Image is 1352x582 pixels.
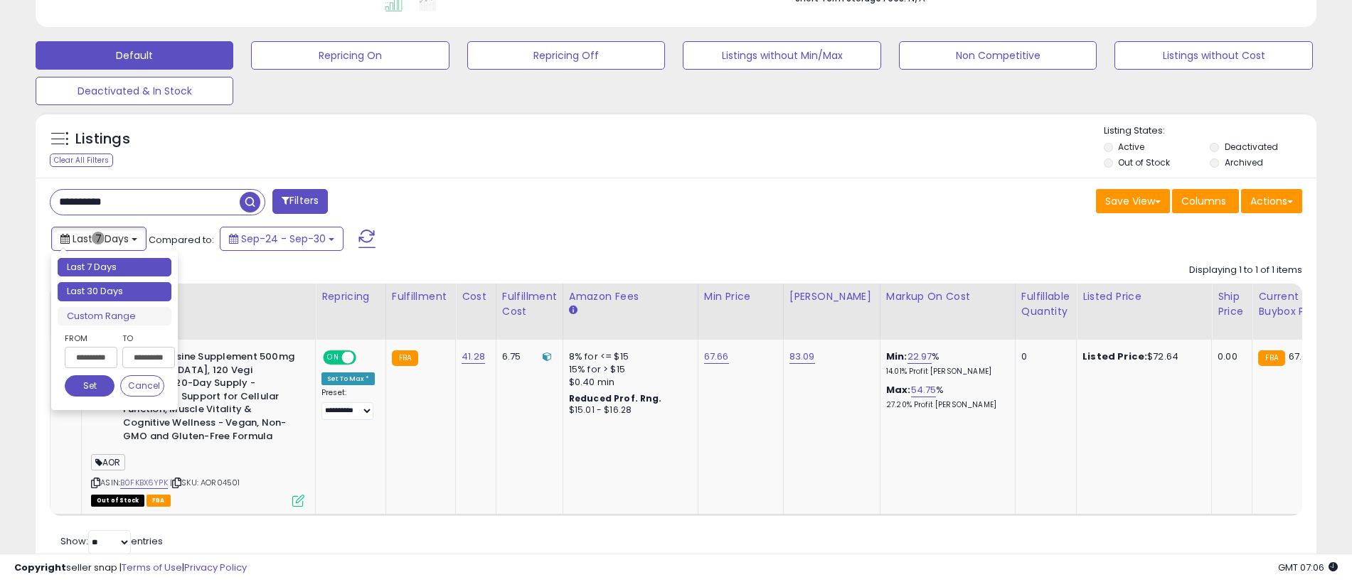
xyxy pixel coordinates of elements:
b: AOR Carnosine Supplement 500mg [MEDICAL_DATA], 120 Vegi Capsules 120-Day Supply - Antioxidant Sup... [123,350,296,446]
div: Listed Price [1082,289,1205,304]
span: 67.66 [1289,350,1314,363]
button: Filters [272,189,328,214]
label: Active [1118,141,1144,153]
span: Compared to: [149,233,214,247]
div: Fulfillment Cost [502,289,557,319]
span: OFF [354,352,377,364]
small: FBA [392,350,418,366]
span: AOR [91,454,125,470]
div: % [886,350,1004,377]
b: Listed Price: [1082,350,1147,363]
div: seller snap | | [14,561,247,575]
label: Deactivated [1225,141,1278,153]
span: ON [324,352,342,364]
button: Default [36,41,233,70]
a: 83.09 [789,350,815,364]
li: Custom Range [58,307,171,326]
div: Min Price [704,289,777,304]
a: Privacy Policy [184,561,247,574]
span: Show: entries [60,534,163,548]
li: Last 30 Days [58,282,171,301]
th: The percentage added to the cost of goods (COGS) that forms the calculator for Min & Max prices. [880,284,1015,340]
button: Listings without Cost [1114,41,1312,70]
div: 0 [1021,350,1065,363]
div: 8% for <= $15 [569,350,687,363]
b: Max: [886,383,911,397]
p: 27.20% Profit [PERSON_NAME] [886,400,1004,410]
div: 0.00 [1218,350,1241,363]
span: 2025-10-8 07:06 GMT [1278,561,1338,574]
span: Sep-24 - Sep-30 [241,232,326,246]
button: Repricing On [251,41,449,70]
div: Title [87,289,309,304]
label: Archived [1225,156,1263,168]
button: Non Competitive [899,41,1097,70]
div: Preset: [321,388,375,420]
button: Deactivated & In Stock [36,77,233,105]
div: $72.64 [1082,350,1201,363]
button: Set [65,375,115,397]
strong: Copyright [14,561,66,574]
h5: Listings [75,129,130,149]
label: To [122,331,164,345]
b: Min: [886,350,907,363]
label: From [65,331,115,345]
button: Actions [1241,189,1302,213]
button: Listings without Min/Max [683,41,880,70]
div: Set To Max * [321,372,375,385]
div: 15% for > $15 [569,363,687,376]
div: 6.75 [502,350,552,363]
div: Repricing [321,289,380,304]
div: Markup on Cost [886,289,1009,304]
li: Last 7 Days [58,258,171,277]
div: Ship Price [1218,289,1246,319]
span: | SKU: AOR04501 [170,477,240,488]
div: Clear All Filters [50,153,113,167]
span: Last 7 Days [73,232,129,246]
b: Reduced Prof. Rng. [569,392,662,404]
label: Out of Stock [1118,156,1170,168]
div: Fulfillment [392,289,449,304]
div: Displaying 1 to 1 of 1 items [1189,264,1302,277]
span: All listings that are currently out of stock and unavailable for purchase on Amazon [91,495,144,507]
a: Terms of Use [122,561,182,574]
button: Last 7 Days [51,227,147,251]
a: 54.75 [911,383,937,397]
button: Repricing Off [467,41,665,70]
button: Sep-24 - Sep-30 [220,227,344,251]
div: ASIN: [91,350,304,505]
p: Listing States: [1104,124,1316,138]
span: FBA [147,495,171,507]
span: Columns [1181,194,1226,208]
div: $15.01 - $16.28 [569,404,687,416]
button: Columns [1172,189,1239,213]
a: 41.28 [462,350,485,364]
div: Current Buybox Price [1258,289,1331,319]
div: $0.40 min [569,376,687,389]
button: Save View [1096,189,1170,213]
small: FBA [1258,350,1284,366]
a: 22.97 [907,350,932,364]
div: [PERSON_NAME] [789,289,874,304]
p: 14.01% Profit [PERSON_NAME] [886,367,1004,377]
div: Amazon Fees [569,289,692,304]
div: Cost [462,289,490,304]
div: % [886,384,1004,410]
a: 67.66 [704,350,729,364]
a: B0FKBX6YPK [120,477,168,489]
div: Fulfillable Quantity [1021,289,1070,319]
button: Cancel [120,375,164,397]
small: Amazon Fees. [569,304,577,317]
